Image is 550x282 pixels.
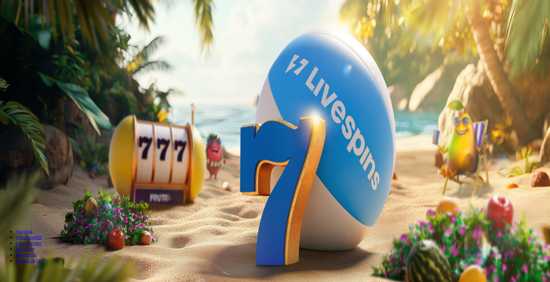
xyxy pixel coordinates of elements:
[3,218,547,264] nav: Lobby
[16,252,37,257] a: Pöytäpelit
[16,246,34,252] a: Jackpotit
[16,240,41,246] a: Live Kasino
[16,258,40,263] a: Kaikki pelit
[3,218,547,276] header: Lobby
[16,229,32,234] a: Suositut
[16,235,42,240] a: Kolikkopelit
